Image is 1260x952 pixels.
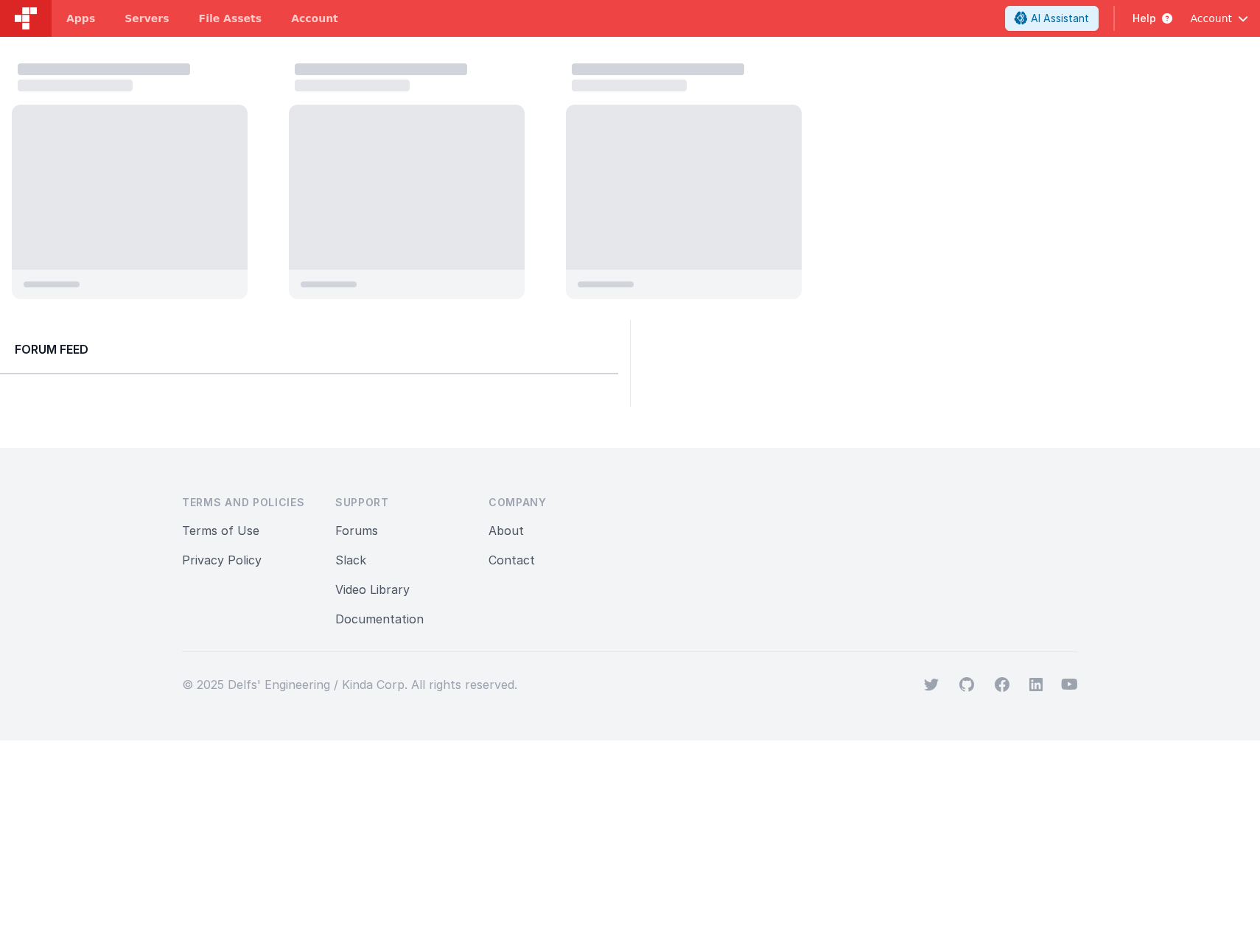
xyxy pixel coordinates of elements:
[1031,11,1089,26] span: AI Assistant
[1133,11,1156,26] span: Help
[199,11,262,26] span: File Assets
[489,551,535,569] button: Contact
[489,495,618,510] h3: Company
[489,523,524,538] a: About
[182,523,259,538] a: Terms of Use
[1029,677,1043,692] svg: viewBox="0 0 24 24" aria-hidden="true">
[335,553,366,567] a: Slack
[489,522,524,539] button: About
[182,495,312,510] h3: Terms and Policies
[335,551,366,569] button: Slack
[335,581,410,598] button: Video Library
[182,553,262,567] a: Privacy Policy
[182,676,517,693] p: © 2025 Delfs' Engineering / Kinda Corp. All rights reserved.
[15,340,603,358] h2: Forum Feed
[1190,11,1232,26] span: Account
[125,11,169,26] span: Servers
[1005,6,1099,31] button: AI Assistant
[335,522,378,539] button: Forums
[1190,11,1248,26] button: Account
[335,610,424,628] button: Documentation
[335,495,465,510] h3: Support
[66,11,95,26] span: Apps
